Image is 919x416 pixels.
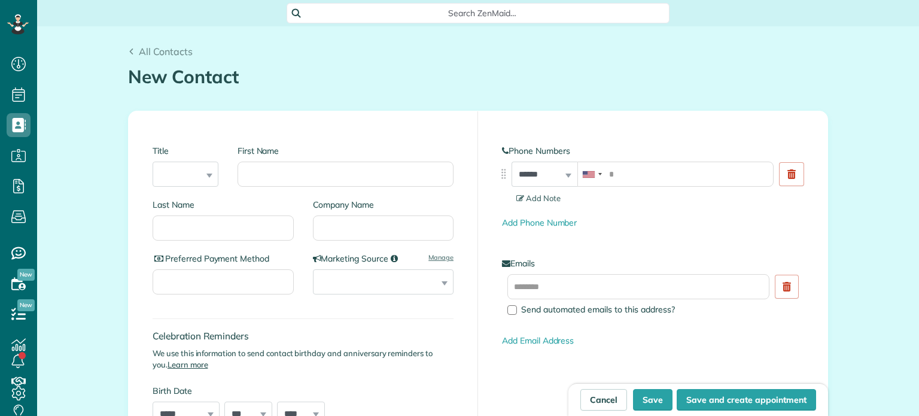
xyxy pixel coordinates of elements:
h4: Celebration Reminders [153,331,454,341]
a: Cancel [580,389,627,411]
label: Phone Numbers [502,145,804,157]
a: Learn more [168,360,208,369]
a: Manage [428,253,454,262]
a: Add Email Address [502,335,574,346]
label: Marketing Source [313,253,454,265]
button: Save [633,389,672,411]
span: Send automated emails to this address? [521,304,675,315]
span: New [17,299,35,311]
span: All Contacts [139,45,193,57]
label: Title [153,145,218,157]
p: We use this information to send contact birthday and anniversary reminders to you. [153,348,454,371]
label: Emails [502,257,804,269]
label: Birth Date [153,385,353,397]
label: Preferred Payment Method [153,253,294,265]
label: Last Name [153,199,294,211]
a: Add Phone Number [502,217,577,228]
img: drag_indicator-119b368615184ecde3eda3c64c821f6cf29d3e2b97b89ee44bc31753036683e5.png [497,168,510,180]
label: Company Name [313,199,454,211]
label: First Name [238,145,454,157]
span: Add Note [516,193,561,203]
a: All Contacts [128,44,193,59]
div: United States: +1 [578,162,605,186]
h1: New Contact [128,67,828,87]
button: Save and create appointment [677,389,816,411]
span: New [17,269,35,281]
